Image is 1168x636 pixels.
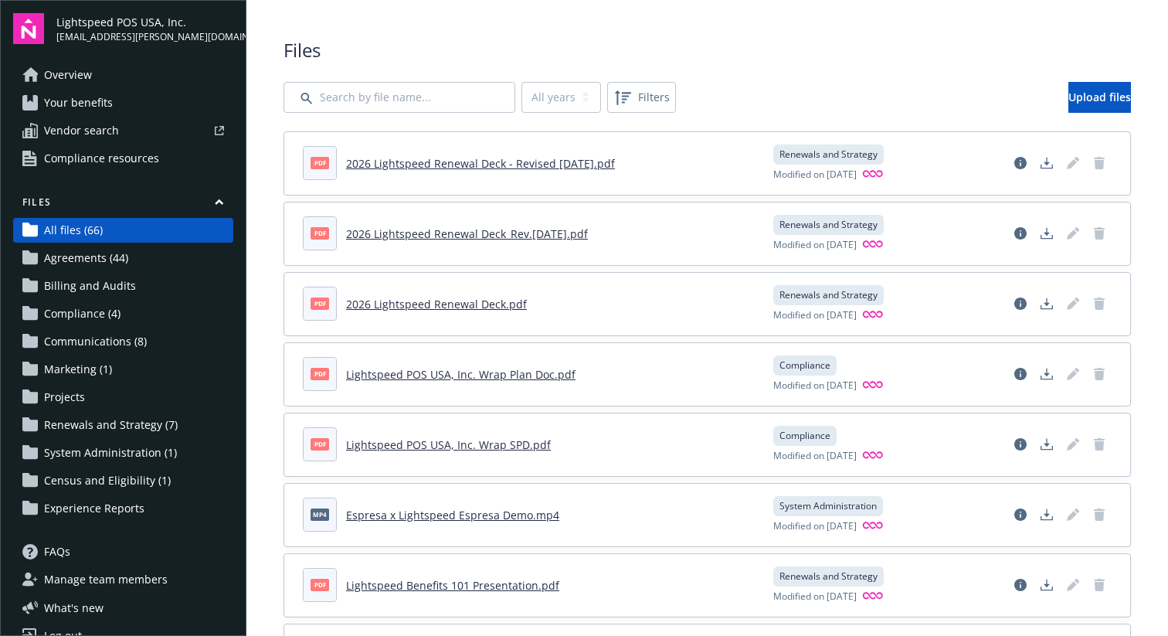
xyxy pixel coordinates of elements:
span: Delete document [1087,291,1112,316]
span: Edit document [1061,221,1085,246]
a: View file details [1008,221,1033,246]
a: Compliance (4) [13,301,233,326]
span: Compliance resources [44,146,159,171]
span: Renewals and Strategy [779,148,878,162]
input: Search by file name... [284,82,515,113]
a: Compliance resources [13,146,233,171]
span: Compliance (4) [44,301,121,326]
span: Renewals and Strategy (7) [44,413,178,437]
span: Renewals and Strategy [779,570,878,583]
a: Download document [1034,432,1059,457]
span: Edit document [1061,573,1085,597]
span: Modified on [DATE] [773,308,857,323]
a: Overview [13,63,233,87]
span: Projects [44,385,85,410]
span: Delete document [1087,362,1112,386]
span: Modified on [DATE] [773,379,857,393]
a: View file details [1008,573,1033,597]
button: Lightspeed POS USA, Inc.[EMAIL_ADDRESS][PERSON_NAME][DOMAIN_NAME] [56,13,233,44]
span: Manage team members [44,567,168,592]
span: mp4 [311,508,329,520]
span: Upload files [1068,90,1131,104]
a: All files (66) [13,218,233,243]
span: All files (66) [44,218,103,243]
span: pdf [311,157,329,168]
a: Experience Reports [13,496,233,521]
span: Communications (8) [44,329,147,354]
a: View file details [1008,432,1033,457]
span: System Administration (1) [44,440,177,465]
a: View file details [1008,291,1033,316]
a: Marketing (1) [13,357,233,382]
a: Lightspeed POS USA, Inc. Wrap Plan Doc.pdf [346,367,576,382]
a: System Administration (1) [13,440,233,465]
span: Renewals and Strategy [779,218,878,232]
a: Agreements (44) [13,246,233,270]
span: Delete document [1087,502,1112,527]
span: Experience Reports [44,496,144,521]
span: Modified on [DATE] [773,168,857,182]
span: Modified on [DATE] [773,519,857,534]
a: Delete document [1087,221,1112,246]
span: Compliance [779,359,830,372]
a: Lightspeed POS USA, Inc. Wrap SPD.pdf [346,437,551,452]
span: Vendor search [44,118,119,143]
a: Communications (8) [13,329,233,354]
span: Marketing (1) [44,357,112,382]
a: View file details [1008,502,1033,527]
span: Billing and Audits [44,274,136,298]
a: Download document [1034,573,1059,597]
a: View file details [1008,362,1033,386]
a: Vendor search [13,118,233,143]
a: Renewals and Strategy (7) [13,413,233,437]
span: Delete document [1087,573,1112,597]
img: navigator-logo.svg [13,13,44,44]
a: Billing and Audits [13,274,233,298]
button: Filters [607,82,676,113]
a: 2026 Lightspeed Renewal Deck_Rev.[DATE].pdf [346,226,588,241]
span: System Administration [779,499,877,513]
span: FAQs [44,539,70,564]
span: pdf [311,227,329,239]
a: Espresa x Lightspeed Espresa Demo.mp4 [346,508,559,522]
span: Compliance [779,429,830,443]
span: pdf [311,438,329,450]
a: Delete document [1087,151,1112,175]
a: Download document [1034,221,1059,246]
span: Census and Eligibility (1) [44,468,171,493]
span: Renewals and Strategy [779,288,878,302]
span: Your benefits [44,90,113,115]
a: Manage team members [13,567,233,592]
a: Upload files [1068,82,1131,113]
a: Projects [13,385,233,410]
span: Edit document [1061,291,1085,316]
span: Files [284,37,1131,63]
span: Agreements (44) [44,246,128,270]
span: What ' s new [44,600,104,616]
span: [EMAIL_ADDRESS][PERSON_NAME][DOMAIN_NAME] [56,30,233,44]
span: Filters [610,85,673,110]
span: pdf [311,298,329,309]
span: Delete document [1087,432,1112,457]
button: Files [13,196,233,215]
span: pdf [311,579,329,590]
a: Edit document [1061,362,1085,386]
span: Edit document [1061,151,1085,175]
span: Edit document [1061,502,1085,527]
a: FAQs [13,539,233,564]
a: Download document [1034,502,1059,527]
span: Edit document [1061,432,1085,457]
span: Filters [638,89,670,105]
span: pdf [311,368,329,379]
span: Lightspeed POS USA, Inc. [56,14,233,30]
